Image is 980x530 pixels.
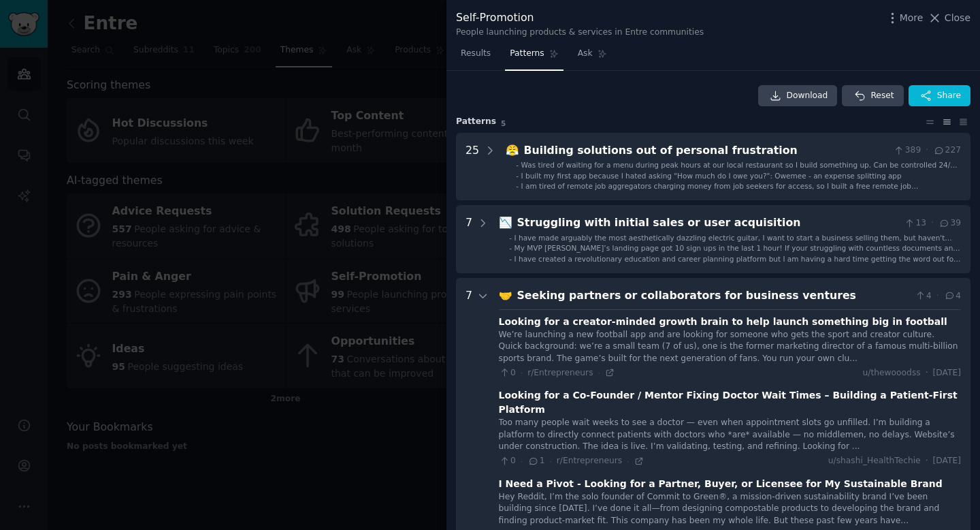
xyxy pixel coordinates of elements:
[499,315,947,329] div: Looking for a creator-minded growth brain to help launch something big in football
[936,290,939,302] span: ·
[514,244,960,262] span: My MVP [PERSON_NAME]’s landing page got 10 sign ups in the last 1 hour! If your struggling with c...
[509,233,512,243] div: -
[456,27,704,39] div: People launching products & services in Entre communities
[517,287,910,305] div: Seeking partners or collaborators for business ventures
[926,455,928,467] span: ·
[499,289,512,302] span: 🤝
[598,368,600,377] span: ·
[937,90,961,102] span: Share
[501,119,506,127] span: 5
[926,144,928,157] span: ·
[527,455,544,467] span: 1
[456,10,704,27] div: Self-Promotion
[499,417,961,453] div: Too many people wait weeks to see a doctor — even when appointment slots go unfilled. I’m buildin...
[516,181,519,191] div: -
[904,217,926,230] span: 13
[456,116,496,128] span: Pattern s
[524,142,889,159] div: Building solutions out of personal frustration
[758,85,838,107] a: Download
[514,234,952,251] span: I have made arguably the most aesthetically dazzling electric guitar, I want to start a business ...
[499,388,961,417] div: Looking for a Co-Founder / Mentor Fixing Doctor Wait Times – Building a Patient-First Platform
[509,243,512,253] div: -
[499,329,961,365] div: We’re launching a new football app and are looking for someone who gets the sport and creator cul...
[870,90,894,102] span: Reset
[928,11,970,25] button: Close
[516,171,519,181] div: -
[517,215,899,232] div: Struggling with initial sales or user acquisition
[557,456,622,465] span: r/Entrepreneurs
[506,144,519,157] span: 😤
[456,43,495,71] a: Results
[499,216,512,229] span: 📉
[499,477,943,491] div: I Need a Pivot - Looking for a Partner, Buyer, or Licensee for My Sustainable Brand
[521,182,919,200] span: I am tired of remote job aggregators charging money from job seekers for access, so I built a fre...
[527,368,593,377] span: r/Entrepreneurs
[945,11,970,25] span: Close
[521,456,523,466] span: ·
[863,367,921,379] span: u/thewooodss
[510,48,544,60] span: Patterns
[933,455,961,467] span: [DATE]
[521,161,958,188] span: Was tired of waiting for a menu during peak hours at our local restaurant so I build something up...
[938,217,961,230] span: 39
[893,144,921,157] span: 389
[465,215,472,264] div: 7
[516,160,519,170] div: -
[842,85,903,107] button: Reset
[787,90,828,102] span: Download
[514,255,961,272] span: I have created a revolutionary education and career planning platform but I am having a hard time...
[461,48,491,60] span: Results
[944,290,961,302] span: 4
[627,456,629,466] span: ·
[465,142,479,191] div: 25
[509,254,512,264] div: -
[499,455,516,467] span: 0
[505,43,563,71] a: Patterns
[573,43,612,71] a: Ask
[828,455,921,467] span: u/shashi_HealthTechie
[900,11,924,25] span: More
[933,144,961,157] span: 227
[499,491,961,527] div: Hey Reddit, I’m the solo founder of Commit to Green®, a mission-driven sustainability brand I’ve ...
[578,48,593,60] span: Ask
[915,290,932,302] span: 4
[549,456,551,466] span: ·
[933,367,961,379] span: [DATE]
[521,172,902,180] span: I built my first app because I hated asking "How much do I owe you?": Owemee - an expense splitti...
[499,367,516,379] span: 0
[926,367,928,379] span: ·
[909,85,970,107] button: Share
[931,217,934,230] span: ·
[521,368,523,377] span: ·
[885,11,924,25] button: More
